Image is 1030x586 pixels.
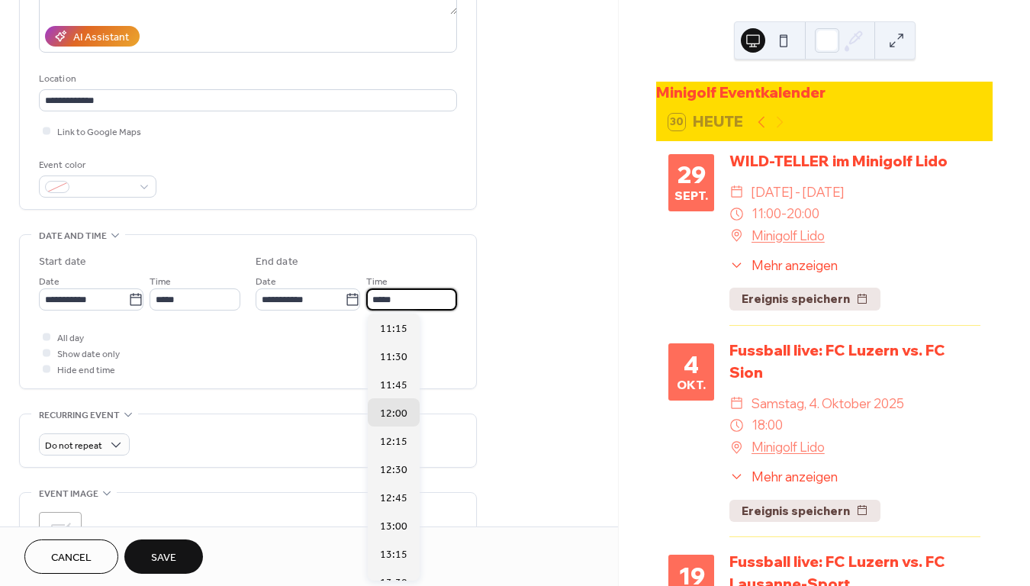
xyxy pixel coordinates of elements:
span: Show date only [57,346,120,362]
div: Location [39,71,454,87]
span: 11:45 [380,378,407,394]
div: Start date [39,254,86,270]
a: Minigolf Lido [752,225,825,247]
span: 11:15 [380,321,407,337]
button: AI Assistant [45,26,140,47]
div: End date [256,254,298,270]
div: ; [39,512,82,555]
span: Samstag, 4. Oktober 2025 [752,393,904,415]
span: Mehr anzeigen [752,467,838,486]
div: ​ [729,182,744,204]
span: 11:30 [380,349,407,365]
span: Save [151,550,176,566]
span: Link to Google Maps [57,124,141,140]
span: 12:00 [380,406,407,422]
button: Cancel [24,539,118,574]
span: [DATE] - [DATE] [752,182,844,204]
span: Hide end time [57,362,115,378]
div: WILD-TELLER im Minigolf Lido [729,150,980,172]
div: ​ [729,414,744,436]
span: Mehr anzeigen [752,256,838,275]
div: ​ [729,225,744,247]
button: Ereignis speichern [729,500,880,523]
span: Event image [39,486,98,502]
div: ​ [729,203,744,225]
a: Minigolf Lido [752,436,825,459]
div: 29 [678,163,706,186]
div: AI Assistant [73,30,129,46]
div: Sept. [674,190,708,201]
span: 13:00 [380,519,407,535]
span: 20:00 [787,203,819,225]
span: Recurring event [39,407,120,423]
div: Minigolf Eventkalender [656,82,993,104]
span: 12:45 [380,491,407,507]
span: Cancel [51,550,92,566]
button: Ereignis speichern [729,288,880,311]
span: 12:15 [380,434,407,450]
div: Event color [39,157,153,173]
button: ​Mehr anzeigen [729,256,838,275]
span: 13:15 [380,547,407,563]
div: 4 [684,353,699,376]
span: 11:00 [752,203,781,225]
span: Date [256,274,276,290]
div: ​ [729,393,744,415]
div: ​ [729,467,744,486]
span: Time [366,274,388,290]
span: 12:30 [380,462,407,478]
div: ​ [729,436,744,459]
span: Do not repeat [45,437,102,455]
span: - [781,203,787,225]
div: Okt. [677,379,706,391]
div: ​ [729,256,744,275]
span: Time [150,274,171,290]
button: Save [124,539,203,574]
button: ​Mehr anzeigen [729,467,838,486]
span: All day [57,330,84,346]
span: Date [39,274,60,290]
span: Date and time [39,228,107,244]
span: 18:00 [752,414,783,436]
div: Fussball live: FC Luzern vs. FC Sion [729,340,980,384]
